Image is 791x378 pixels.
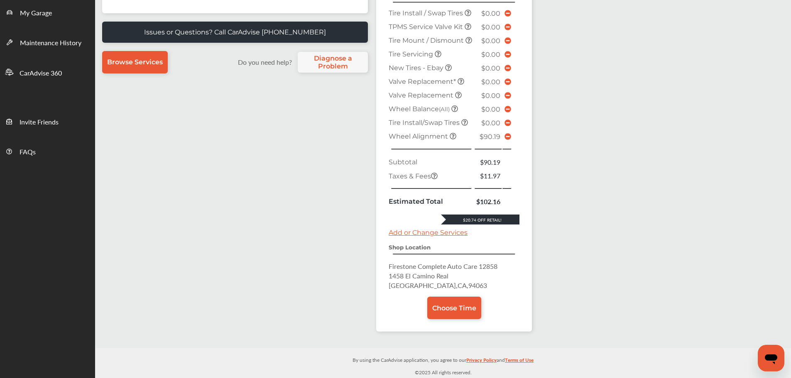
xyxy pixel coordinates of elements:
span: FAQs [20,147,36,158]
a: Choose Time [427,297,481,319]
a: Add or Change Services [389,229,468,237]
strong: Shop Location [389,244,431,251]
span: Maintenance History [20,38,81,49]
a: Issues or Questions? Call CarAdvise [PHONE_NUMBER] [102,22,368,43]
span: My Garage [20,8,52,19]
span: Wheel Alignment [389,132,450,140]
span: 1458 El Camino Real [389,271,448,280]
a: Privacy Policy [466,355,497,368]
span: TPMS Service Valve Kit [389,23,465,31]
span: [GEOGRAPHIC_DATA] , CA , 94063 [389,280,487,290]
p: Issues or Questions? Call CarAdvise [PHONE_NUMBER] [144,28,326,36]
span: Browse Services [107,58,163,66]
td: $90.19 [474,155,502,169]
span: Valve Replacement [389,91,455,99]
small: (All) [439,106,450,112]
label: Do you need help? [234,57,296,67]
a: Diagnose a Problem [298,52,368,73]
span: $0.00 [481,78,500,86]
span: Firestone Complete Auto Care 12858 [389,261,497,271]
p: By using the CarAdvise application, you agree to our and [95,355,791,364]
span: $0.00 [481,51,500,59]
span: New Tires - Ebay [389,64,445,72]
span: CarAdvise 360 [20,68,62,79]
span: $0.00 [481,10,500,17]
span: Tire Install/Swap Tires [389,119,461,127]
span: Choose Time [432,304,476,312]
span: Invite Friends [20,117,59,128]
a: Terms of Use [505,355,534,368]
span: Tire Servicing [389,50,435,58]
span: Tire Mount / Dismount [389,37,465,44]
span: $0.00 [481,119,500,127]
span: $0.00 [481,23,500,31]
span: Diagnose a Problem [302,54,364,70]
a: Browse Services [102,51,168,73]
span: Tire Install / Swap Tires [389,9,465,17]
td: Subtotal [387,155,474,169]
a: Maintenance History [0,27,95,57]
span: Taxes & Fees [389,172,438,180]
span: Valve Replacement* [389,78,458,85]
div: $20.74 Off Retail! [441,217,519,223]
span: $90.19 [480,133,500,141]
iframe: Button to launch messaging window [758,345,784,371]
div: © 2025 All rights reserved. [95,348,791,378]
td: $11.97 [474,169,502,183]
td: $102.16 [474,195,502,208]
span: $0.00 [481,37,500,45]
td: Estimated Total [387,195,474,208]
span: Wheel Balance [389,105,451,113]
span: $0.00 [481,105,500,113]
span: $0.00 [481,92,500,100]
span: $0.00 [481,64,500,72]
